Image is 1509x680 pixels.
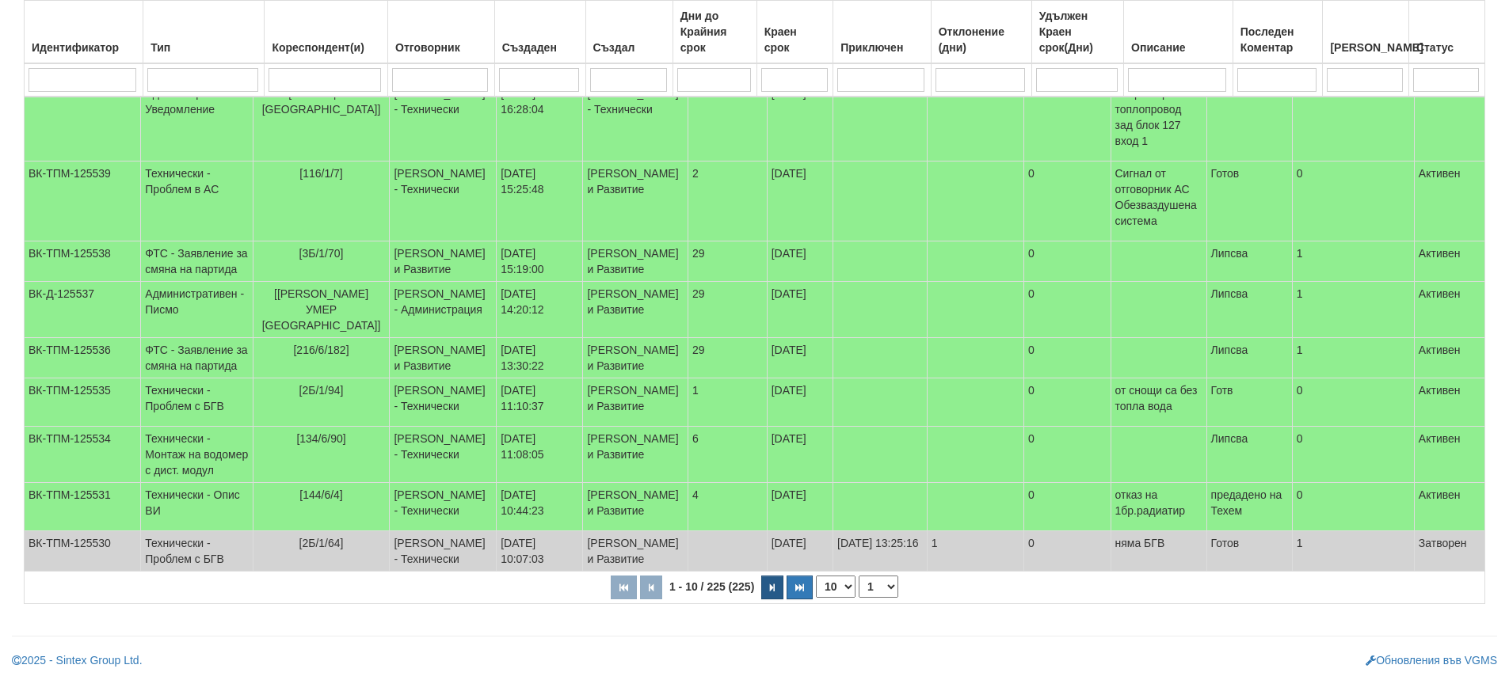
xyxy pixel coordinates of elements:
td: [DATE] 15:25:48 [497,161,583,241]
p: няма БГВ [1115,535,1202,551]
p: Сигнал от отговорник АС Обезваздушена система [1115,165,1202,229]
div: Създаден [499,36,581,59]
td: Административен - Писмо [141,282,253,338]
td: [PERSON_NAME] - Технически [583,82,688,161]
td: [PERSON_NAME] и Развитие [583,531,688,572]
td: Затворен [1414,531,1484,572]
td: Технически - Опис ВИ [141,483,253,531]
div: Дни до Крайния срок [677,5,753,59]
td: [PERSON_NAME] и Развитие [583,241,688,282]
td: [DATE] 15:19:00 [497,241,583,282]
span: 2 [692,167,699,180]
td: [PERSON_NAME] и Развитие [583,282,688,338]
td: [DATE] 13:25:16 [833,531,928,572]
span: [116/1/7] [299,167,343,180]
th: Краен срок: No sort applied, activate to apply an ascending sort [756,1,833,64]
div: Последен Коментар [1237,21,1319,59]
td: 0 [1024,427,1111,483]
td: Активен [1414,483,1484,531]
span: Готов [1211,167,1240,180]
td: 0 [1292,378,1414,427]
td: [DATE] 10:44:23 [497,483,583,531]
div: Статус [1413,36,1480,59]
th: Идентификатор: No sort applied, activate to apply an ascending sort [25,1,143,64]
td: [PERSON_NAME] и Развитие [583,483,688,531]
span: Липсва [1211,287,1248,300]
td: [PERSON_NAME] - Технически [390,483,497,531]
td: 0 [1292,483,1414,531]
td: Активен [1414,282,1484,338]
span: Липсва [1211,344,1248,356]
td: 0 [1292,161,1414,241]
span: 4 [692,488,699,501]
span: Готв [1211,384,1233,397]
td: [DATE] [767,531,833,572]
td: [PERSON_NAME] - Технически [390,161,497,241]
div: Приключен [837,36,926,59]
td: [DATE] 11:08:05 [497,427,583,483]
th: Кореспондент(и): No sort applied, activate to apply an ascending sort [265,1,388,64]
th: Създаден: No sort applied, activate to apply an ascending sort [494,1,585,64]
td: [DATE] [767,378,833,427]
td: ФТС - Заявление за смяна на партида [141,338,253,378]
th: Описание: No sort applied, activate to apply an ascending sort [1124,1,1233,64]
select: Страница номер [859,576,898,598]
th: Тип: No sort applied, activate to apply an ascending sort [143,1,265,64]
th: Отговорник: No sort applied, activate to apply an ascending sort [388,1,495,64]
span: [144/6/4] [299,488,343,501]
td: ИК-И-125540 [25,82,141,161]
div: [PERSON_NAME] [1327,36,1404,59]
td: ВК-ТПМ-125536 [25,338,141,378]
td: ФТС - Заявление за смяна на партида [141,241,253,282]
td: Активен [1414,378,1484,427]
span: [3Б/1/70] [299,247,344,260]
th: Последен Коментар: No sort applied, activate to apply an ascending sort [1233,1,1323,64]
span: 6 [692,432,699,445]
td: 1 [1292,282,1414,338]
td: [DATE] 10:07:03 [497,531,583,572]
td: [DATE] 11:10:37 [497,378,583,427]
td: 1 [1292,531,1414,572]
div: Идентификатор [29,36,139,59]
td: 0 [1292,427,1414,483]
span: Липсва [1211,247,1248,260]
td: [DATE] 16:28:04 [497,82,583,161]
td: ВК-ТПМ-125535 [25,378,141,427]
td: Технически - Монтаж на водомер с дист. модул [141,427,253,483]
th: Отклонение (дни): No sort applied, activate to apply an ascending sort [931,1,1031,64]
td: Активен [1414,161,1484,241]
span: [216/6/182] [293,344,349,356]
th: Статус: No sort applied, activate to apply an ascending sort [1408,1,1484,64]
td: 0 [1024,241,1111,282]
td: [PERSON_NAME] - Технически [390,378,497,427]
td: 0 [1024,282,1111,338]
span: 29 [692,344,705,356]
td: Технически - Проблем в АС [141,161,253,241]
div: Описание [1128,36,1229,59]
td: [DATE] [767,241,833,282]
div: Отклонение (дни) [936,21,1027,59]
button: Първа страница [611,576,637,599]
td: 0 [1024,338,1111,378]
td: 1 [1292,338,1414,378]
td: [PERSON_NAME] и Развитие [390,338,497,378]
div: Тип [147,36,260,59]
span: [[PERSON_NAME] УМЕР [GEOGRAPHIC_DATA]] [262,287,381,332]
div: Създал [590,36,669,59]
td: [PERSON_NAME] - Технически [390,427,497,483]
td: [DATE] [767,483,833,531]
td: Активен [1414,241,1484,282]
td: [PERSON_NAME] - Технически [390,82,497,161]
span: [134/6/90] [296,432,345,445]
span: Готов [1211,537,1240,549]
td: [PERSON_NAME] и Развитие [583,338,688,378]
div: Отговорник [392,36,490,59]
p: от снощи са без топла вода [1115,382,1202,414]
td: 0 [1024,161,1111,241]
td: [PERSON_NAME] - Администрация [390,282,497,338]
button: Следваща страница [761,576,783,599]
td: 0 [1024,483,1111,531]
td: Активен [1414,82,1484,161]
td: -29 [1024,82,1111,161]
span: [2Б/1/94] [299,384,344,397]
